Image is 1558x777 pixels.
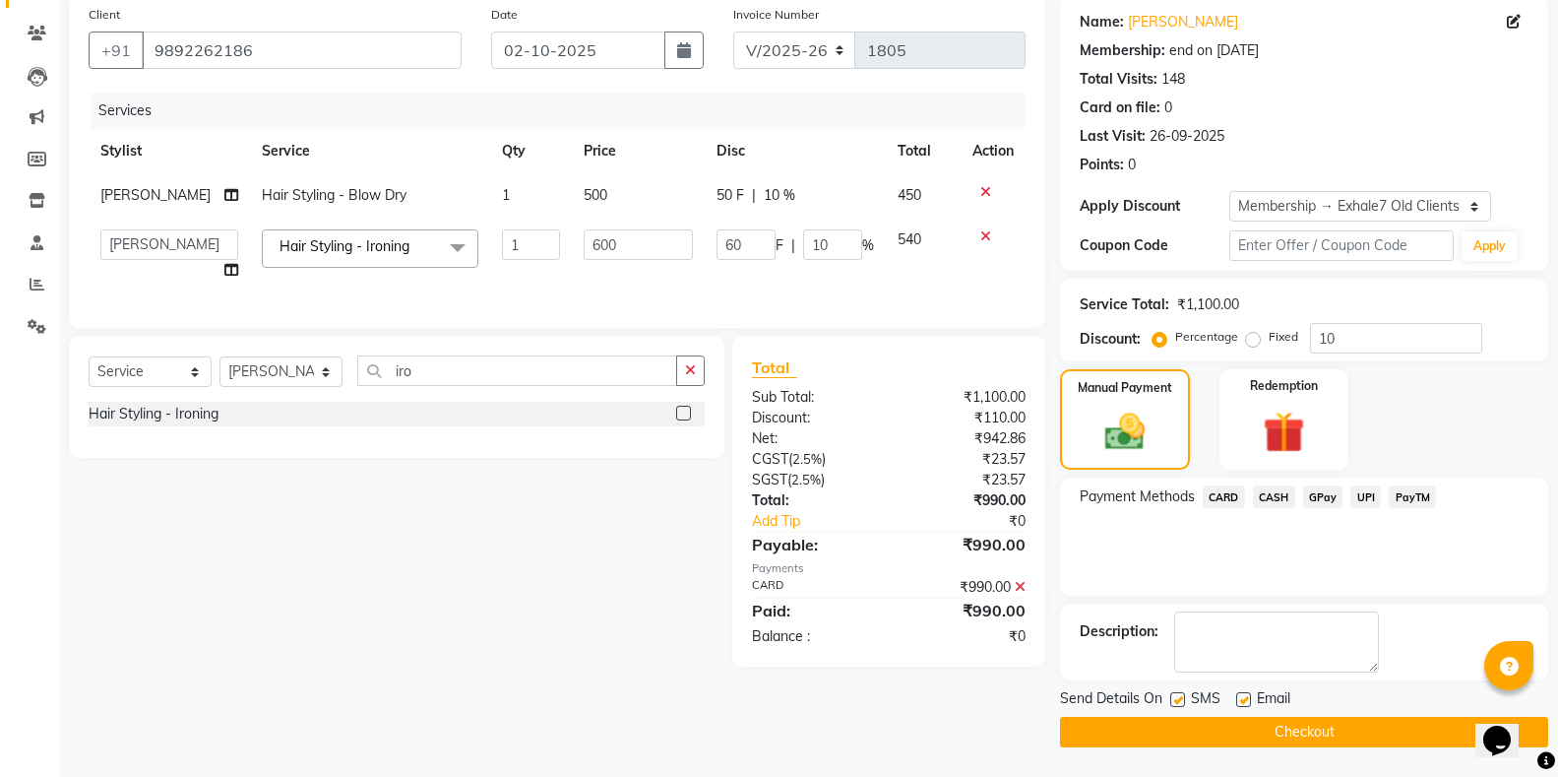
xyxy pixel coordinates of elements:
div: end on [DATE] [1169,40,1259,61]
img: _cash.svg [1092,409,1157,455]
div: Description: [1080,621,1158,642]
label: Manual Payment [1078,379,1172,397]
span: 1 [502,186,510,204]
div: Name: [1080,12,1124,32]
span: 540 [898,230,921,248]
input: Enter Offer / Coupon Code [1229,230,1454,261]
span: % [862,235,874,256]
div: Balance : [737,626,889,647]
div: Net: [737,428,889,449]
div: ₹110.00 [889,408,1040,428]
label: Fixed [1269,328,1298,346]
a: Add Tip [737,511,913,532]
div: ₹990.00 [889,577,1040,598]
div: ₹23.57 [889,470,1040,490]
div: Membership: [1080,40,1165,61]
th: Service [250,129,490,173]
th: Total [886,129,961,173]
div: Card on file: [1080,97,1160,118]
div: Apply Discount [1080,196,1229,217]
div: Paid: [737,599,889,622]
div: 0 [1128,155,1136,175]
span: 2.5% [791,472,821,487]
span: GPay [1303,486,1343,508]
span: Hair Styling - Blow Dry [262,186,406,204]
span: Total [752,357,797,378]
div: ₹0 [914,511,1040,532]
label: Client [89,6,120,24]
div: Total Visits: [1080,69,1157,90]
div: Payable: [737,533,889,556]
div: ₹942.86 [889,428,1040,449]
div: 148 [1161,69,1185,90]
span: Email [1257,688,1290,713]
span: CASH [1253,486,1295,508]
label: Date [491,6,518,24]
th: Disc [705,129,886,173]
div: Hair Styling - Ironing [89,404,218,424]
div: Points: [1080,155,1124,175]
div: 26-09-2025 [1150,126,1224,147]
label: Invoice Number [733,6,819,24]
span: SGST [752,471,787,488]
span: SMS [1191,688,1220,713]
div: ₹990.00 [889,599,1040,622]
button: +91 [89,32,144,69]
div: Discount: [1080,329,1141,350]
div: ₹23.57 [889,449,1040,470]
th: Qty [490,129,572,173]
th: Action [961,129,1026,173]
span: PayTM [1389,486,1436,508]
input: Search by Name/Mobile/Email/Code [142,32,462,69]
button: Checkout [1060,717,1548,747]
span: Payment Methods [1080,486,1195,507]
div: ₹1,100.00 [889,387,1040,408]
div: Total: [737,490,889,511]
img: _gift.svg [1250,407,1318,458]
div: ₹1,100.00 [1177,294,1239,315]
a: x [409,237,418,255]
div: Payments [752,560,1026,577]
label: Percentage [1175,328,1238,346]
button: Apply [1462,231,1518,261]
div: Service Total: [1080,294,1169,315]
iframe: chat widget [1475,698,1538,757]
div: 0 [1164,97,1172,118]
div: Last Visit: [1080,126,1146,147]
span: 500 [584,186,607,204]
span: | [752,185,756,206]
span: Send Details On [1060,688,1162,713]
div: Discount: [737,408,889,428]
a: [PERSON_NAME] [1128,12,1238,32]
span: [PERSON_NAME] [100,186,211,204]
div: ₹990.00 [889,533,1040,556]
div: ( ) [737,470,889,490]
span: | [791,235,795,256]
div: CARD [737,577,889,598]
input: Search or Scan [357,356,677,386]
span: 450 [898,186,921,204]
div: Coupon Code [1080,235,1229,256]
span: F [776,235,783,256]
th: Stylist [89,129,250,173]
div: ( ) [737,449,889,470]
th: Price [572,129,705,173]
span: 2.5% [792,451,822,467]
span: Hair Styling - Ironing [280,237,409,255]
span: 50 F [717,185,744,206]
label: Redemption [1250,377,1318,395]
div: ₹990.00 [889,490,1040,511]
span: 10 % [764,185,795,206]
span: CGST [752,450,788,468]
div: Sub Total: [737,387,889,408]
span: CARD [1203,486,1245,508]
div: Services [91,93,1040,129]
div: ₹0 [889,626,1040,647]
span: UPI [1350,486,1381,508]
